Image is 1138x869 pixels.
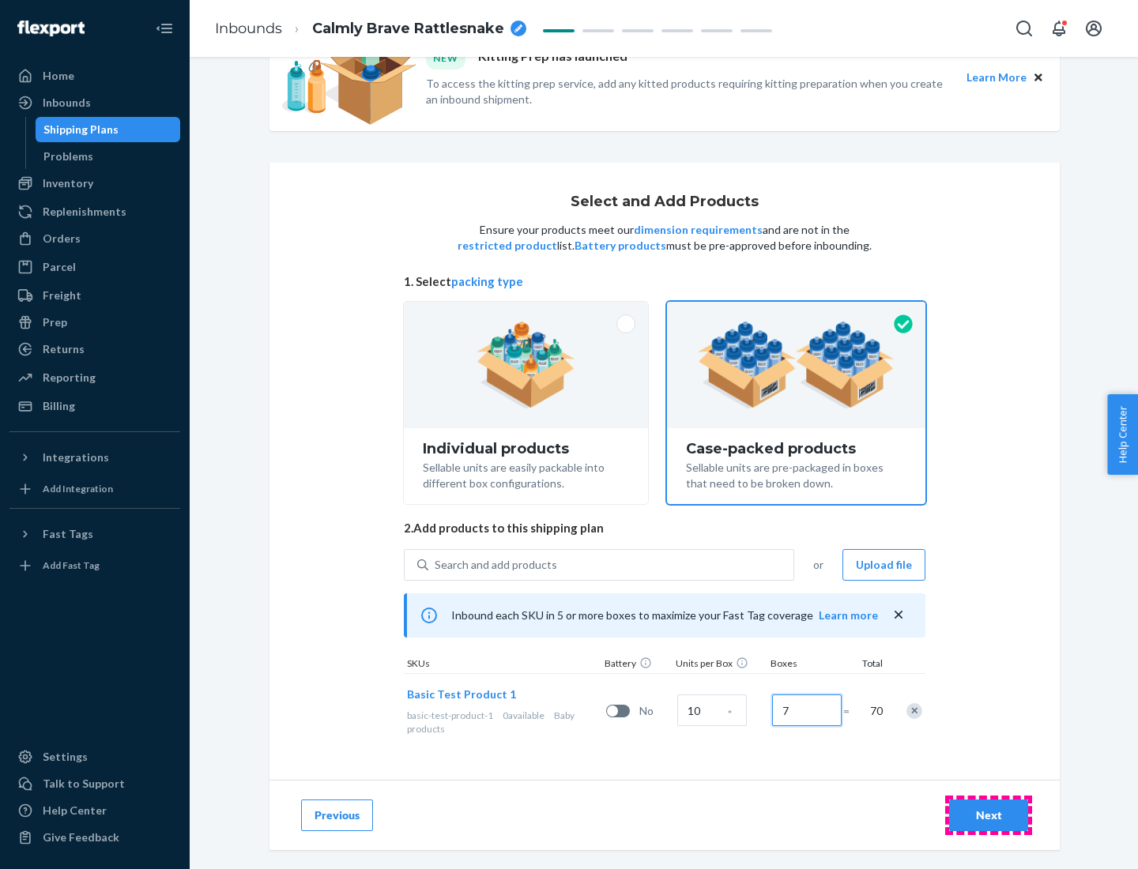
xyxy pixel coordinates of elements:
[698,322,895,408] img: case-pack.59cecea509d18c883b923b81aeac6d0b.png
[423,441,629,457] div: Individual products
[43,175,93,191] div: Inventory
[575,238,666,254] button: Battery products
[9,798,180,823] a: Help Center
[9,226,180,251] a: Orders
[423,457,629,491] div: Sellable units are easily packable into different box configurations.
[435,557,557,573] div: Search and add products
[772,694,842,726] input: Number of boxes
[949,799,1028,831] button: Next
[9,254,180,280] a: Parcel
[1078,13,1110,44] button: Open account menu
[963,807,1015,823] div: Next
[43,68,74,84] div: Home
[312,19,504,39] span: Calmly Brave Rattlesnake
[813,557,823,573] span: or
[9,521,180,547] button: Fast Tags
[673,656,767,673] div: Units per Box
[36,117,181,142] a: Shipping Plans
[43,341,85,357] div: Returns
[686,457,906,491] div: Sellable units are pre-packaged in boxes that need to be broken down.
[571,194,759,210] h1: Select and Add Products
[43,829,119,845] div: Give Feedback
[407,709,600,735] div: Baby products
[43,231,81,246] div: Orders
[9,90,180,115] a: Inbounds
[9,553,180,578] a: Add Fast Tag
[404,656,601,673] div: SKUs
[9,283,180,308] a: Freight
[601,656,673,673] div: Battery
[906,703,922,719] div: Remove Item
[43,803,107,818] div: Help Center
[9,744,180,769] a: Settings
[36,144,181,169] a: Problems
[9,171,180,196] a: Inventory
[456,222,873,254] p: Ensure your products meet our and are not in the list. must be pre-approved before inbounding.
[1008,13,1040,44] button: Open Search Box
[43,288,81,303] div: Freight
[634,222,763,238] button: dimension requirements
[677,694,747,726] input: Case Quantity
[1107,394,1138,475] button: Help Center
[9,393,180,419] a: Billing
[842,549,925,581] button: Upload file
[407,687,516,701] span: Basic Test Product 1
[43,314,67,330] div: Prep
[9,771,180,796] a: Talk to Support
[9,445,180,470] button: Integrations
[43,559,100,572] div: Add Fast Tag
[639,703,671,719] span: No
[967,69,1027,86] button: Learn More
[503,709,545,721] span: 0 available
[426,76,952,107] p: To access the kitting prep service, add any kitted products requiring kitting preparation when yo...
[767,656,846,673] div: Boxes
[9,476,180,502] a: Add Integration
[867,703,883,719] span: 70
[477,322,575,408] img: individual-pack.facf35554cb0f1810c75b2bd6df2d64e.png
[404,593,925,638] div: Inbound each SKU in 5 or more boxes to maximize your Fast Tag coverage
[846,656,886,673] div: Total
[43,526,93,542] div: Fast Tags
[478,47,627,69] p: Kitting Prep has launched
[43,398,75,414] div: Billing
[9,825,180,850] button: Give Feedback
[43,370,96,386] div: Reporting
[9,199,180,224] a: Replenishments
[9,337,180,362] a: Returns
[301,799,373,831] button: Previous
[43,259,76,275] div: Parcel
[891,607,906,623] button: close
[43,450,109,465] div: Integrations
[451,273,523,290] button: packing type
[458,238,557,254] button: restricted product
[43,149,93,164] div: Problems
[1030,69,1047,86] button: Close
[9,310,180,335] a: Prep
[407,709,493,721] span: basic-test-product-1
[404,273,925,290] span: 1. Select
[43,749,88,765] div: Settings
[43,776,125,792] div: Talk to Support
[426,47,465,69] div: NEW
[43,204,126,220] div: Replenishments
[1043,13,1075,44] button: Open notifications
[43,482,113,495] div: Add Integration
[43,122,119,137] div: Shipping Plans
[407,687,516,702] button: Basic Test Product 1
[202,6,539,52] ol: breadcrumbs
[43,95,91,111] div: Inbounds
[819,608,878,623] button: Learn more
[149,13,180,44] button: Close Navigation
[215,20,282,37] a: Inbounds
[17,21,85,36] img: Flexport logo
[404,520,925,536] span: 2. Add products to this shipping plan
[843,703,859,719] span: =
[9,365,180,390] a: Reporting
[9,63,180,88] a: Home
[686,441,906,457] div: Case-packed products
